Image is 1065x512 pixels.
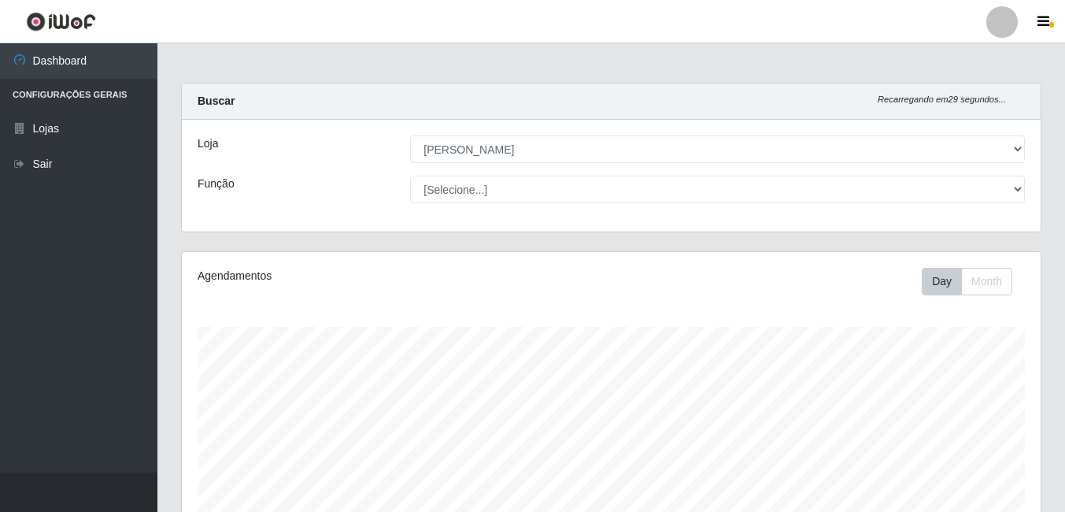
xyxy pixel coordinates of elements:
[922,268,1012,295] div: First group
[878,95,1006,104] i: Recarregando em 29 segundos...
[922,268,1025,295] div: Toolbar with button groups
[26,12,96,32] img: CoreUI Logo
[198,135,218,152] label: Loja
[198,176,235,192] label: Função
[198,95,235,107] strong: Buscar
[961,268,1012,295] button: Month
[922,268,962,295] button: Day
[198,268,528,284] div: Agendamentos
